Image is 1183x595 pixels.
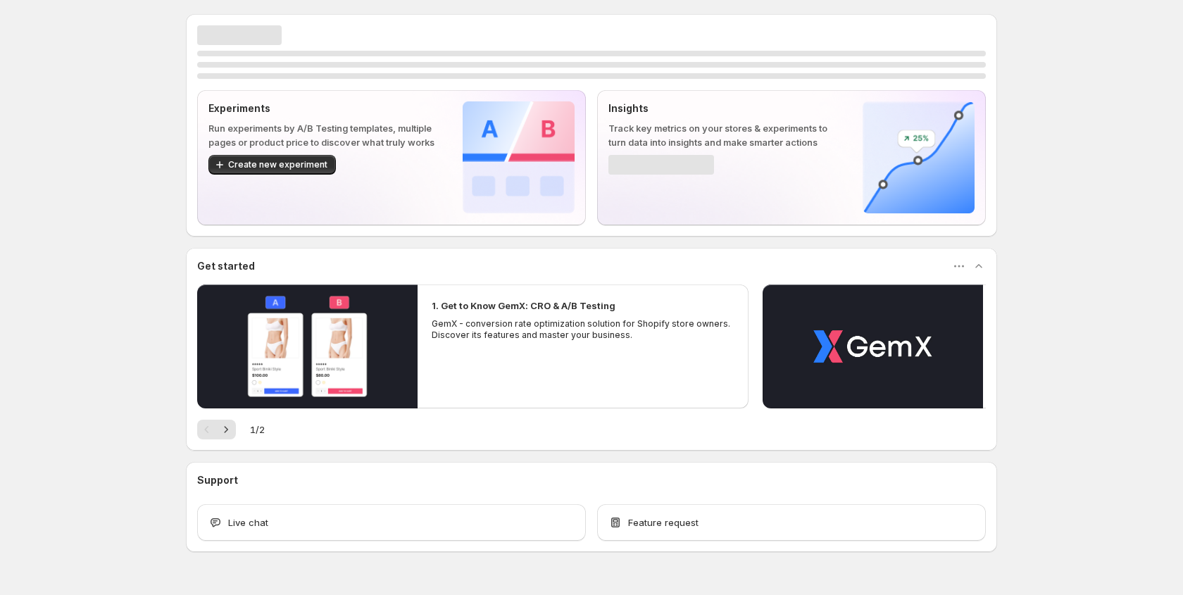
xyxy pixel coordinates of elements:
[208,121,440,149] p: Run experiments by A/B Testing templates, multiple pages or product price to discover what truly ...
[208,101,440,115] p: Experiments
[208,155,336,175] button: Create new experiment
[432,299,615,313] h2: 1. Get to Know GemX: CRO & A/B Testing
[432,318,734,341] p: GemX - conversion rate optimization solution for Shopify store owners. Discover its features and ...
[608,121,840,149] p: Track key metrics on your stores & experiments to turn data into insights and make smarter actions
[250,422,265,437] span: 1 / 2
[228,159,327,170] span: Create new experiment
[197,259,255,273] h3: Get started
[763,284,983,408] button: Play video
[197,473,238,487] h3: Support
[628,515,699,530] span: Feature request
[216,420,236,439] button: Next
[863,101,975,213] img: Insights
[608,101,840,115] p: Insights
[197,284,418,408] button: Play video
[197,420,236,439] nav: Pagination
[228,515,268,530] span: Live chat
[463,101,575,213] img: Experiments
